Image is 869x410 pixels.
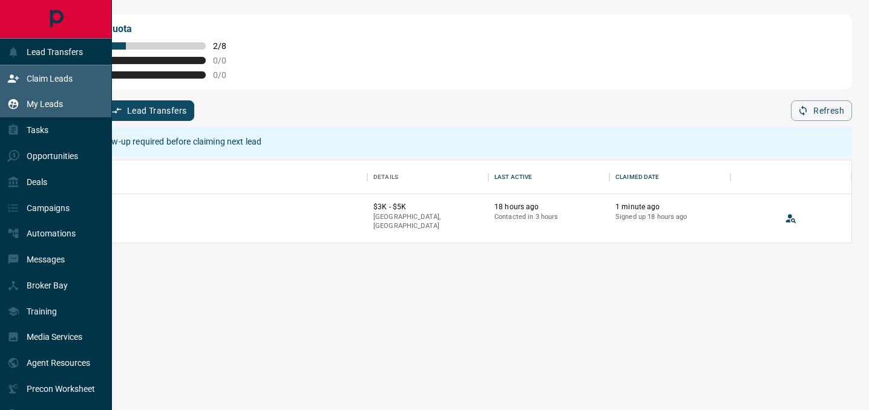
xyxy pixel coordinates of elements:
p: $3K - $5K [373,202,482,212]
div: Claimed Date [609,160,730,194]
button: View Lead [782,209,800,227]
p: 1 minute ago [615,202,724,212]
p: Signed up 18 hours ago [615,212,724,222]
button: Lead Transfers [105,100,195,121]
button: Refresh [791,100,852,121]
p: Contacted in 3 hours [494,212,603,222]
span: 0 / 0 [213,56,240,65]
svg: View Lead [785,212,797,224]
div: Last Active [494,160,532,194]
div: Details [373,160,398,194]
div: Last Active [488,160,609,194]
div: Details [367,160,488,194]
span: 0 / 0 [213,70,240,80]
span: 2 / 8 [213,41,240,51]
p: [GEOGRAPHIC_DATA], [GEOGRAPHIC_DATA] [373,212,482,231]
div: Lead follow-up required before claiming next lead [74,131,261,152]
p: My Daily Quota [65,22,240,36]
div: Claimed Date [615,160,660,194]
p: 18 hours ago [494,202,603,212]
div: Name [44,160,367,194]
